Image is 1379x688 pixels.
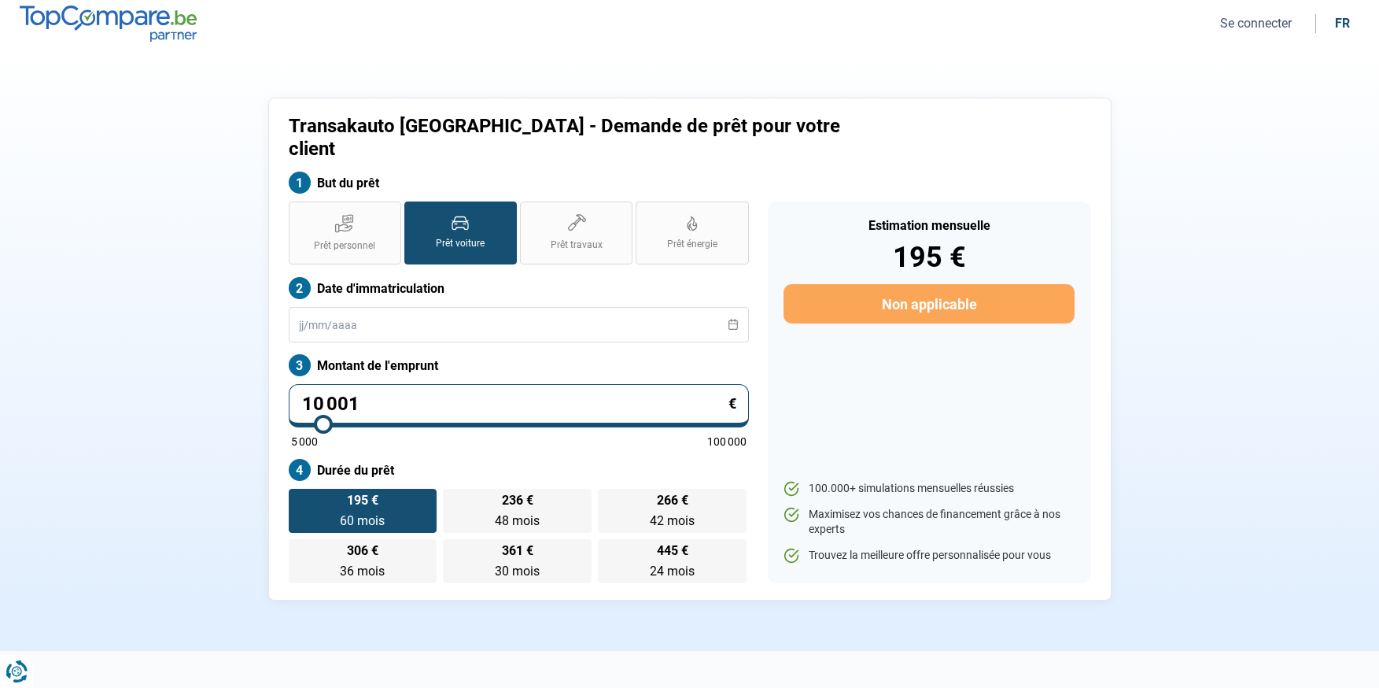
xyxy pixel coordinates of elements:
span: € [728,397,736,411]
span: 48 mois [495,513,540,528]
h1: Transakauto [GEOGRAPHIC_DATA] - Demande de prêt pour votre client [289,115,886,161]
li: 100.000+ simulations mensuelles réussies [784,481,1074,497]
span: 361 € [502,545,533,557]
span: 60 mois [340,513,385,528]
span: Prêt voiture [436,237,485,250]
span: Prêt personnel [314,239,375,253]
span: 100 000 [707,436,747,447]
span: 445 € [657,545,688,557]
div: fr [1335,16,1350,31]
img: TopCompare.be [20,6,197,41]
button: Se connecter [1215,15,1296,31]
li: Trouvez la meilleure offre personnalisée pour vous [784,548,1074,564]
label: Montant de l'emprunt [289,354,749,376]
button: Non applicable [784,284,1074,324]
span: 236 € [502,494,533,507]
span: 5 000 [291,436,318,447]
span: 30 mois [495,564,540,579]
label: Durée du prêt [289,459,749,481]
span: Prêt travaux [551,239,603,252]
span: 306 € [347,545,378,557]
span: 195 € [347,494,378,507]
li: Maximisez vos chances de financement grâce à nos experts [784,507,1074,538]
span: 266 € [657,494,688,507]
div: Estimation mensuelle [784,220,1074,232]
input: jj/mm/aaaa [289,307,749,342]
span: 36 mois [340,564,385,579]
span: Prêt énergie [667,238,717,251]
label: But du prêt [289,172,749,194]
label: Date d'immatriculation [289,277,749,299]
div: 195 € [784,243,1074,272]
span: 42 mois [650,513,695,528]
span: 24 mois [650,564,695,579]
